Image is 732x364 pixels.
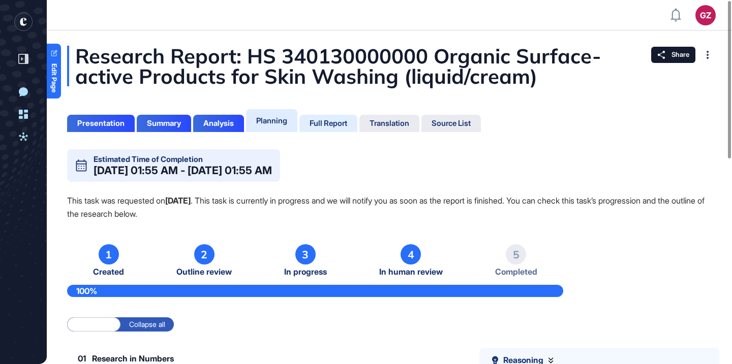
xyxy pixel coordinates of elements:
div: Research Report: HS 340130000000 Organic Surface-active Products for Skin Washing (liquid/cream) [67,46,712,86]
span: Research in Numbers [92,354,174,362]
p: This task was requested on . This task is currently in progress and we will notify you as soon as... [67,194,712,220]
div: Full Report [310,119,347,128]
div: 2 [194,244,215,264]
div: 5 [506,244,526,264]
span: Created [93,267,124,277]
div: Source List [432,119,471,128]
div: 100% [67,285,563,297]
div: 1 [99,244,119,264]
strong: [DATE] [165,195,191,206]
div: Planning [256,116,287,125]
div: Estimated Time of Completion [94,155,203,163]
span: Edit Page [51,63,57,92]
span: Share [672,51,689,59]
span: In human review [379,267,443,277]
div: Presentation [77,119,125,128]
div: entrapeer-logo [14,13,33,31]
div: 4 [401,244,421,264]
span: 01 [78,354,86,362]
div: Translation [370,119,409,128]
div: Analysis [203,119,234,128]
label: Collapse all [120,317,174,332]
button: GZ [695,5,716,25]
span: Outline review [176,267,232,277]
span: In progress [284,267,327,277]
label: Expand all [67,317,120,332]
a: Edit Page [47,44,61,98]
div: 3 [295,244,316,264]
div: Summary [147,119,181,128]
span: Completed [495,267,537,277]
div: [DATE] 01:55 AM - [DATE] 01:55 AM [94,165,272,176]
